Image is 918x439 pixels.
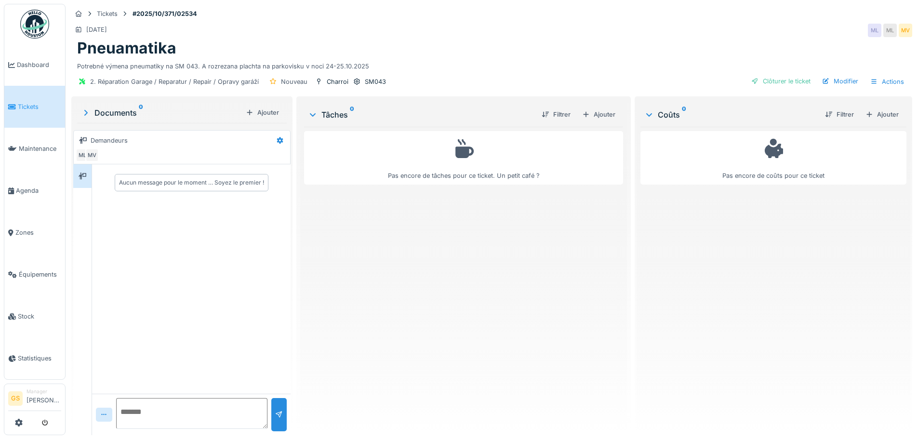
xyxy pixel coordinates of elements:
a: Stock [4,295,65,337]
span: Équipements [19,270,61,279]
div: [DATE] [86,25,107,34]
div: Ajouter [578,108,619,121]
span: Stock [18,312,61,321]
div: ML [76,148,89,162]
div: Ajouter [862,108,903,121]
div: Ajouter [242,106,283,119]
span: Statistiques [18,354,61,363]
li: [PERSON_NAME] [27,388,61,409]
img: Badge_color-CXgf-gQk.svg [20,10,49,39]
a: Dashboard [4,44,65,86]
a: GS Manager[PERSON_NAME] [8,388,61,411]
div: ML [868,24,881,37]
sup: 0 [139,107,143,119]
div: Pas encore de tâches pour ce ticket. Un petit café ? [310,135,616,180]
div: Filtrer [538,108,574,121]
h1: Pneuamatika [77,39,176,57]
div: Demandeurs [91,136,128,145]
div: Clôturer le ticket [747,75,814,88]
div: Potrebné výmena pneumatiky na SM 043. A rozrezana plachta na parkovisku v noci 24-25.10.2025 [77,58,906,71]
strong: #2025/10/371/02534 [129,9,201,18]
span: Zones [15,228,61,237]
div: Manager [27,388,61,395]
div: ML [883,24,897,37]
sup: 0 [350,109,354,120]
a: Zones [4,212,65,253]
a: Maintenance [4,128,65,170]
a: Agenda [4,170,65,212]
div: Actions [866,75,908,89]
div: Tâches [308,109,533,120]
div: SM043 [365,77,386,86]
div: Nouveau [281,77,307,86]
div: MV [899,24,912,37]
div: Coûts [644,109,817,120]
div: Aucun message pour le moment … Soyez le premier ! [119,178,264,187]
a: Équipements [4,253,65,295]
div: Documents [81,107,242,119]
span: Agenda [16,186,61,195]
li: GS [8,391,23,406]
div: Filtrer [821,108,858,121]
div: Pas encore de coûts pour ce ticket [647,135,900,180]
a: Statistiques [4,337,65,379]
div: 2. Réparation Garage / Reparatur / Repair / Opravy garáží [90,77,259,86]
span: Tickets [18,102,61,111]
div: MV [85,148,99,162]
span: Maintenance [19,144,61,153]
div: Tickets [97,9,118,18]
div: Modifier [818,75,862,88]
div: Charroi [327,77,348,86]
a: Tickets [4,86,65,128]
sup: 0 [682,109,686,120]
span: Dashboard [17,60,61,69]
